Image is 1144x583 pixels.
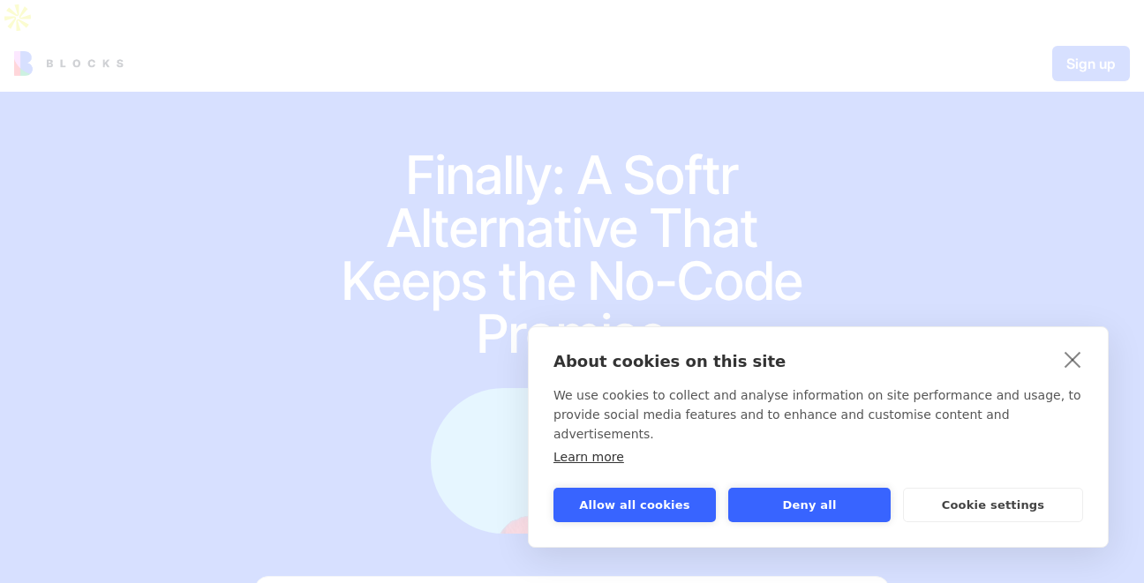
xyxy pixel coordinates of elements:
[1059,345,1087,373] a: close
[553,450,624,464] a: Learn more
[728,488,891,522] button: Deny all
[553,385,1083,444] p: We use cookies to collect and analyse information on site performance and usage, to provide socia...
[903,488,1083,522] button: Cookie settings
[553,352,786,370] strong: About cookies on this site
[553,488,716,522] button: Allow all cookies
